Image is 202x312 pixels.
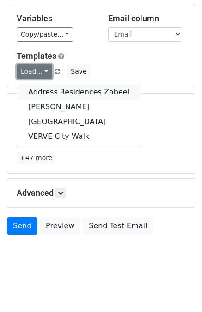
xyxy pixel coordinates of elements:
a: [GEOGRAPHIC_DATA] [17,114,141,129]
a: Load... [17,64,52,79]
a: Send Test Email [83,217,153,235]
a: +47 more [17,152,55,164]
button: Save [67,64,91,79]
a: [PERSON_NAME] [17,100,141,114]
a: VERVE City Walk [17,129,141,144]
h5: Variables [17,13,94,24]
a: Send [7,217,37,235]
a: Preview [40,217,80,235]
a: Copy/paste... [17,27,73,42]
h5: Email column [108,13,186,24]
h5: Advanced [17,188,185,198]
a: Address Residences Zabeel [17,85,141,100]
iframe: Chat Widget [156,268,202,312]
a: Templates [17,51,56,61]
